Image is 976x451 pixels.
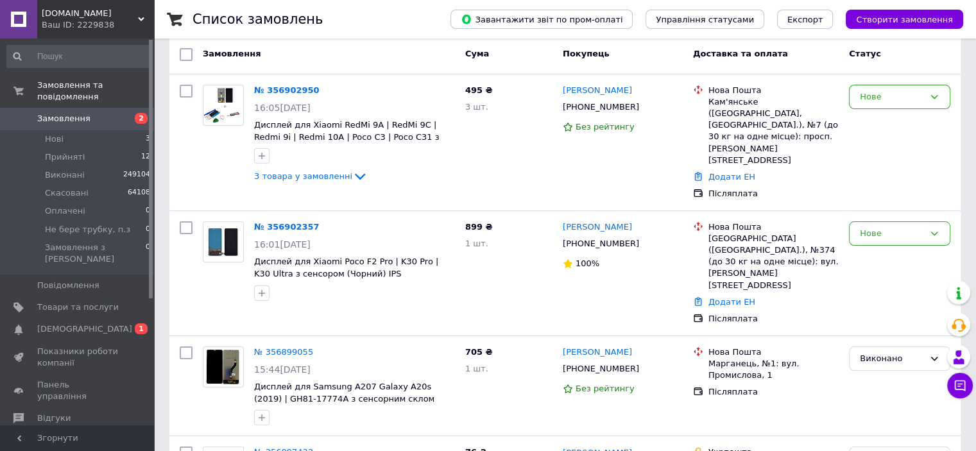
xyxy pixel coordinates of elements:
[777,10,834,29] button: Експорт
[450,10,633,29] button: Завантажити звіт по пром-оплаті
[947,373,973,398] button: Чат з покупцем
[856,15,953,24] span: Створити замовлення
[576,259,599,268] span: 100%
[254,103,311,113] span: 16:05[DATE]
[254,85,320,95] a: № 356902950
[465,347,493,357] span: 705 ₴
[860,90,924,104] div: Нове
[849,49,881,58] span: Статус
[563,49,610,58] span: Покупець
[693,49,788,58] span: Доставка та оплата
[45,133,64,145] span: Нові
[203,346,244,387] a: Фото товару
[135,113,148,124] span: 2
[203,85,244,126] a: Фото товару
[708,386,839,398] div: Післяплата
[708,297,755,307] a: Додати ЕН
[193,12,323,27] h1: Список замовлень
[787,15,823,24] span: Експорт
[563,221,632,234] a: [PERSON_NAME]
[708,172,755,182] a: Додати ЕН
[465,85,493,95] span: 495 ₴
[708,233,839,291] div: [GEOGRAPHIC_DATA] ([GEOGRAPHIC_DATA].), №374 (до 30 кг на одне місце): вул. [PERSON_NAME][STREET_...
[254,222,320,232] a: № 356902357
[465,239,488,248] span: 1 шт.
[833,14,963,24] a: Створити замовлення
[465,364,488,373] span: 1 шт.
[465,222,493,232] span: 899 ₴
[646,10,764,29] button: Управління статусами
[204,347,242,387] img: Фото товару
[576,122,635,132] span: Без рейтингу
[37,379,119,402] span: Панель управління
[37,323,132,335] span: [DEMOGRAPHIC_DATA]
[254,257,438,278] a: Дисплей для Xiaomi Poco F2 Pro | K30 Pro | K30 Ultra з сенсором (Чорний) IPS
[203,49,261,58] span: Замовлення
[563,102,639,112] span: [PHONE_NUMBER]
[37,280,99,291] span: Повідомлення
[146,242,150,265] span: 0
[45,224,130,235] span: Не бере трубку, п.з
[254,171,368,181] a: 3 товара у замовленні
[860,352,924,366] div: Виконано
[563,85,632,97] a: [PERSON_NAME]
[45,151,85,163] span: Прийняті
[37,80,154,103] span: Замовлення та повідомлення
[708,188,839,200] div: Післяплата
[146,224,150,235] span: 0
[708,96,839,166] div: Кам'янське ([GEOGRAPHIC_DATA], [GEOGRAPHIC_DATA].), №7 (до 30 кг на одне місце): просп. [PERSON_N...
[656,15,754,24] span: Управління статусами
[708,85,839,96] div: Нова Пошта
[146,205,150,217] span: 0
[465,49,489,58] span: Cума
[708,346,839,358] div: Нова Пошта
[146,133,150,145] span: 3
[563,346,632,359] a: [PERSON_NAME]
[254,382,434,415] a: Дисплей для Samsung A207 Galaxy A20s (2019) | GH81-17774A з сенсорним склом (Чорний) Сервісний ор...
[45,169,85,181] span: Виконані
[203,226,243,258] img: Фото товару
[42,8,138,19] span: Mobileparts.com.ua
[37,413,71,424] span: Відгуки
[45,205,85,217] span: Оплачені
[203,87,243,124] img: Фото товару
[42,19,154,31] div: Ваш ID: 2229838
[563,364,639,373] span: [PHONE_NUMBER]
[254,171,352,181] span: 3 товара у замовленні
[254,347,313,357] a: № 356899055
[6,45,151,68] input: Пошук
[37,302,119,313] span: Товари та послуги
[45,187,89,199] span: Скасовані
[708,358,839,381] div: Марганець, №1: вул. Промислова, 1
[37,113,90,124] span: Замовлення
[708,313,839,325] div: Післяплата
[563,239,639,248] span: [PHONE_NUMBER]
[846,10,963,29] button: Створити замовлення
[123,169,150,181] span: 249104
[708,221,839,233] div: Нова Пошта
[254,364,311,375] span: 15:44[DATE]
[128,187,150,199] span: 64108
[254,239,311,250] span: 16:01[DATE]
[860,227,924,241] div: Нове
[254,120,440,153] a: Дисплей для Xiaomi RedMi 9A | RedMi 9C | Redmi 9i | Redmi 10A | Poco C3 | Poco C31 з сенсором (Чо...
[45,242,146,265] span: Замовлення з [PERSON_NAME]
[135,323,148,334] span: 1
[461,13,622,25] span: Завантажити звіт по пром-оплаті
[465,102,488,112] span: 3 шт.
[576,384,635,393] span: Без рейтингу
[141,151,150,163] span: 12
[203,221,244,262] a: Фото товару
[37,346,119,369] span: Показники роботи компанії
